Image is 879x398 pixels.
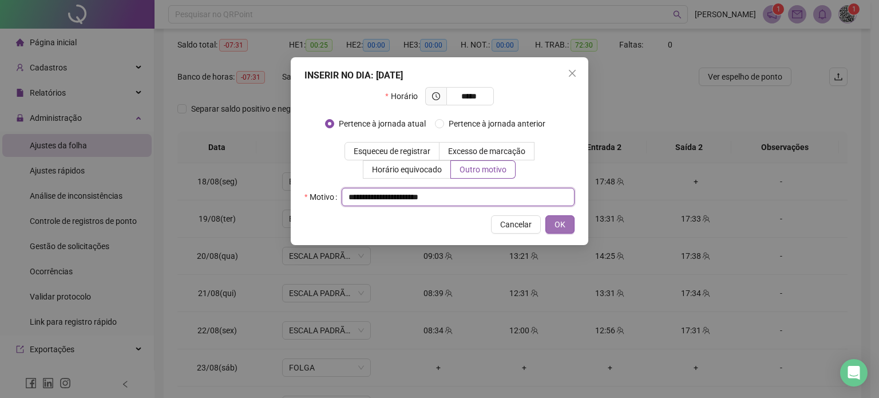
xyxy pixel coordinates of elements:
[354,147,430,156] span: Esqueceu de registrar
[563,64,581,82] button: Close
[491,215,541,234] button: Cancelar
[334,117,430,130] span: Pertence à jornada atual
[555,218,565,231] span: OK
[372,165,442,174] span: Horário equivocado
[385,87,425,105] label: Horário
[545,215,575,234] button: OK
[568,69,577,78] span: close
[304,188,342,206] label: Motivo
[460,165,506,174] span: Outro motivo
[432,92,440,100] span: clock-circle
[448,147,525,156] span: Excesso de marcação
[500,218,532,231] span: Cancelar
[840,359,868,387] div: Open Intercom Messenger
[304,69,575,82] div: INSERIR NO DIA : [DATE]
[444,117,550,130] span: Pertence à jornada anterior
